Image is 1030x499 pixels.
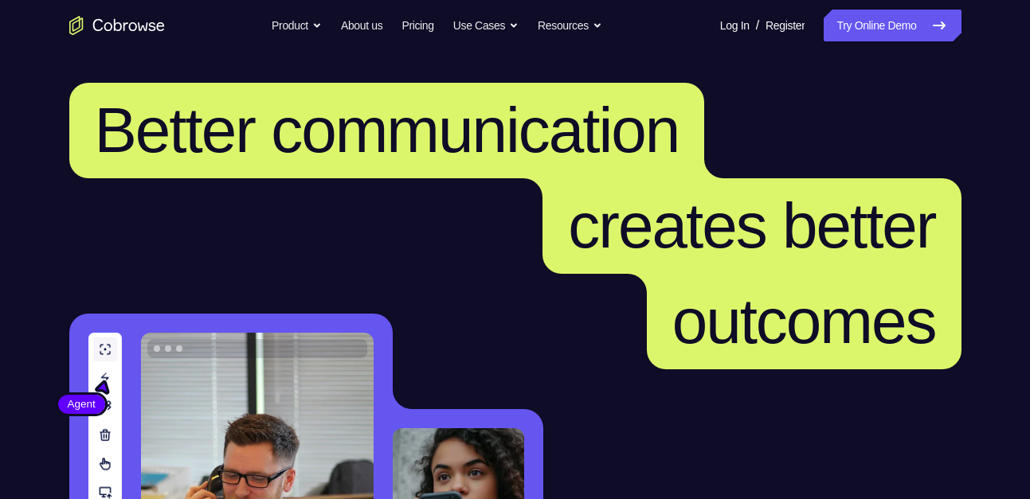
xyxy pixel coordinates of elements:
[272,10,322,41] button: Product
[538,10,602,41] button: Resources
[672,286,936,357] span: outcomes
[401,10,433,41] a: Pricing
[766,10,805,41] a: Register
[69,16,165,35] a: Go to the home page
[824,10,961,41] a: Try Online Demo
[756,16,759,35] span: /
[58,396,105,412] span: Agent
[568,190,935,261] span: creates better
[341,10,382,41] a: About us
[720,10,750,41] a: Log In
[453,10,519,41] button: Use Cases
[95,95,679,166] span: Better communication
